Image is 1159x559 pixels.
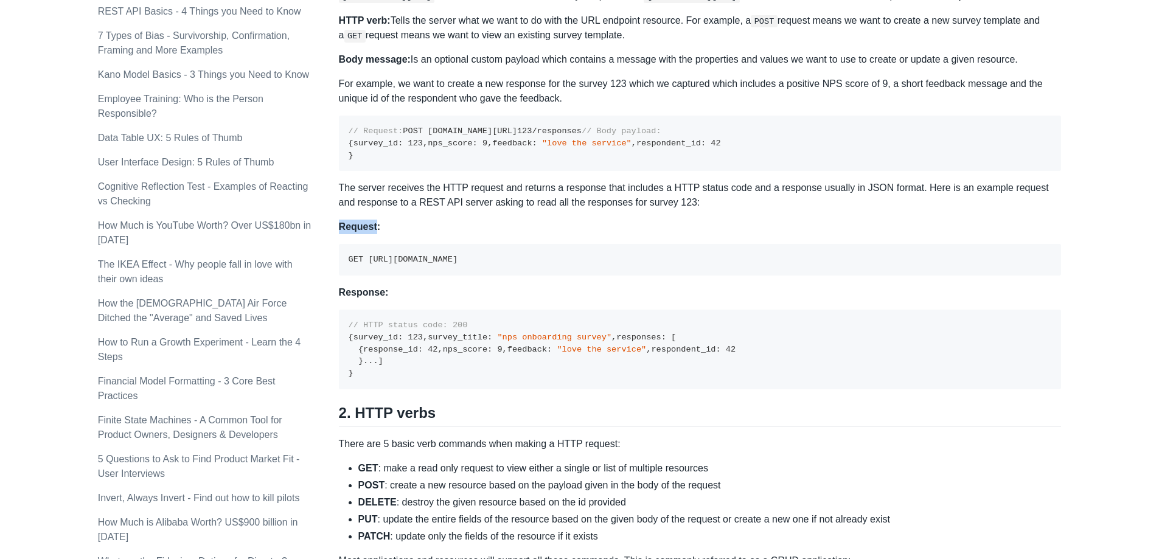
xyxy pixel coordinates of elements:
strong: PUT [358,514,378,524]
a: REST API Basics - 4 Things you Need to Know [98,6,301,16]
p: Tells the server what we want to do with the URL endpoint resource. For example, a request means ... [339,13,1062,43]
span: , [632,139,636,148]
span: : [487,345,492,354]
a: 7 Types of Bias - Survivorship, Confirmation, Framing and More Examples [98,30,290,55]
code: POST [751,15,778,27]
li: : update only the fields of the resource if it exists [358,529,1062,544]
a: Data Table UX: 5 Rules of Thumb [98,133,243,143]
li: : update the entire fields of the resource based on the given body of the request or create a new... [358,512,1062,527]
span: ] [378,356,383,366]
strong: PATCH [358,531,391,541]
span: "love the service" [542,139,632,148]
p: There are 5 basic verb commands when making a HTTP request: [339,437,1062,451]
a: 5 Questions to Ask to Find Product Market Fit - User Interviews [98,454,300,479]
span: : [701,139,706,148]
h2: 2. HTTP verbs [339,404,1062,427]
span: // Body payload: [582,127,661,136]
span: : [418,345,423,354]
span: [ [671,333,676,342]
a: Invert, Always Invert - Find out how to kill pilots [98,493,300,503]
span: 123 [408,333,423,342]
span: : [398,139,403,148]
a: How Much is YouTube Worth? Over US$180bn in [DATE] [98,220,311,245]
code: POST [DOMAIN_NAME][URL] /responses survey_id nps_score feedback respondent_id [349,127,721,159]
code: GET [URL][DOMAIN_NAME] [349,255,458,264]
a: Financial Model Formatting - 3 Core Best Practices [98,376,276,401]
span: "nps onboarding survey" [497,333,611,342]
span: 123 [408,139,423,148]
span: 42 [726,345,736,354]
p: Is an optional custom payload which contains a message with the properties and values we want to ... [339,52,1062,67]
span: : [473,139,478,148]
span: : [487,333,492,342]
span: 9 [497,345,502,354]
span: , [503,345,507,354]
p: The server receives the HTTP request and returns a response that includes a HTTP status code and ... [339,181,1062,210]
span: // Request: [349,127,403,136]
strong: HTTP verb: [339,15,391,26]
span: : [547,345,552,354]
a: Employee Training: Who is the Person Responsible? [98,94,263,119]
span: , [438,345,443,354]
code: GET [344,30,366,42]
li: : create a new resource based on the payload given in the body of the request [358,478,1062,493]
strong: Body message: [339,54,411,64]
span: : [398,333,403,342]
span: 42 [428,345,437,354]
a: How Much is Alibaba Worth? US$900 billion in [DATE] [98,517,298,542]
span: "love the service" [557,345,646,354]
strong: DELETE [358,497,397,507]
a: The IKEA Effect - Why people fall in love with their own ideas [98,259,293,284]
a: How the [DEMOGRAPHIC_DATA] Air Force Ditched the "Average" and Saved Lives [98,298,287,323]
span: } [349,369,353,378]
strong: Response: [339,287,389,297]
li: : make a read only request to view either a single or list of multiple resources [358,461,1062,476]
span: , [423,333,428,342]
span: // HTTP status code: 200 [349,321,468,330]
span: 42 [711,139,720,148]
li: : destroy the given resource based on the id provided [358,495,1062,510]
strong: GET [358,463,378,473]
span: : [532,139,537,148]
a: Finite State Machines - A Common Tool for Product Owners, Designers & Developers [98,415,282,440]
span: : [715,345,720,354]
a: How to Run a Growth Experiment - Learn the 4 Steps [98,337,301,362]
span: { [349,139,353,148]
span: , [487,139,492,148]
strong: Request: [339,221,380,232]
a: Cognitive Reflection Test - Examples of Reacting vs Checking [98,181,308,206]
span: { [358,345,363,354]
span: , [646,345,651,354]
span: 9 [482,139,487,148]
a: Kano Model Basics - 3 Things you Need to Know [98,69,309,80]
span: } [349,151,353,160]
a: User Interface Design: 5 Rules of Thumb [98,157,274,167]
span: { [349,333,353,342]
span: , [611,333,616,342]
span: : [661,333,666,342]
span: } [358,356,363,366]
span: 123 [517,127,532,136]
span: , [423,139,428,148]
p: For example, we want to create a new response for the survey 123 which we captured which includes... [339,77,1062,106]
code: survey_id survey_title responses response_id nps_score feedback respondent_id ... [349,321,736,378]
strong: POST [358,480,385,490]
